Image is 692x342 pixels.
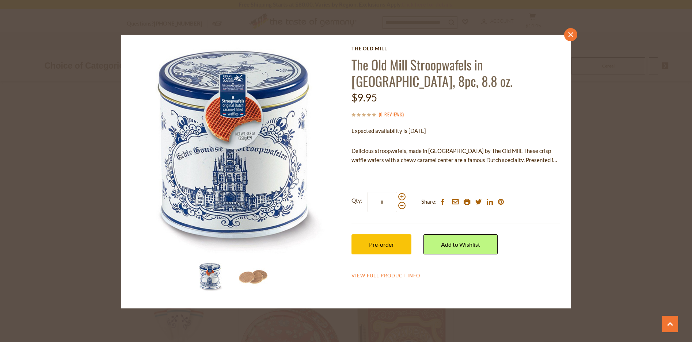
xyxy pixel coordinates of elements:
img: The Old Mill Stroopwafels in Tin, 8pc, 8.8 oz. [196,262,225,292]
a: 0 Reviews [380,111,402,119]
span: $9.95 [351,91,377,104]
span: Share: [421,197,437,206]
a: View Full Product Info [351,273,420,279]
span: Pre-order [369,241,394,248]
input: Qty: [367,192,397,212]
button: Pre-order [351,234,411,254]
strong: Qty: [351,196,362,205]
a: The Old Mill [351,46,560,51]
img: The Old Mill Stroopwafels in Tin, 8pc, 8.8 oz. [132,46,341,254]
span: ( ) [379,111,404,118]
p: Expected availability is [DATE] [351,126,560,135]
a: The Old Mill Stroopwafels in [GEOGRAPHIC_DATA], 8pc, 8.8 oz. [351,55,513,91]
p: Delicious stroopwafels, made in [GEOGRAPHIC_DATA] by The Old Mill. These crisp waffle wafers with... [351,146,560,165]
a: Add to Wishlist [423,234,498,254]
img: The Old Mill Stroopwafels in Tin, 8pc, 8.8 oz. [239,262,268,292]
